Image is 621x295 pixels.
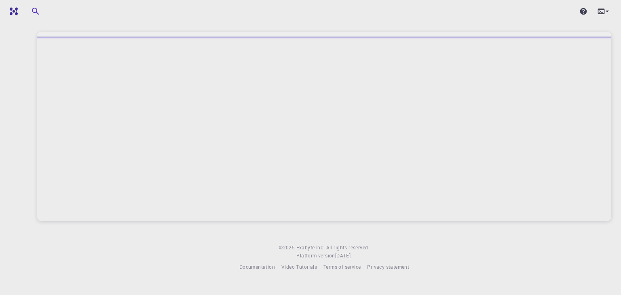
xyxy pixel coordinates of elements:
[296,244,325,252] a: Exabyte Inc.
[367,263,409,270] span: Privacy statement
[335,252,352,260] a: [DATE].
[323,263,361,270] span: Terms of service
[6,7,18,15] img: logo
[281,263,317,270] span: Video Tutorials
[296,244,325,251] span: Exabyte Inc.
[296,252,335,260] span: Platform version
[367,263,409,271] a: Privacy statement
[335,252,352,259] span: [DATE] .
[281,263,317,271] a: Video Tutorials
[239,263,275,270] span: Documentation
[326,244,370,252] span: All rights reserved.
[239,263,275,271] a: Documentation
[323,263,361,271] a: Terms of service
[279,244,296,252] span: © 2025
